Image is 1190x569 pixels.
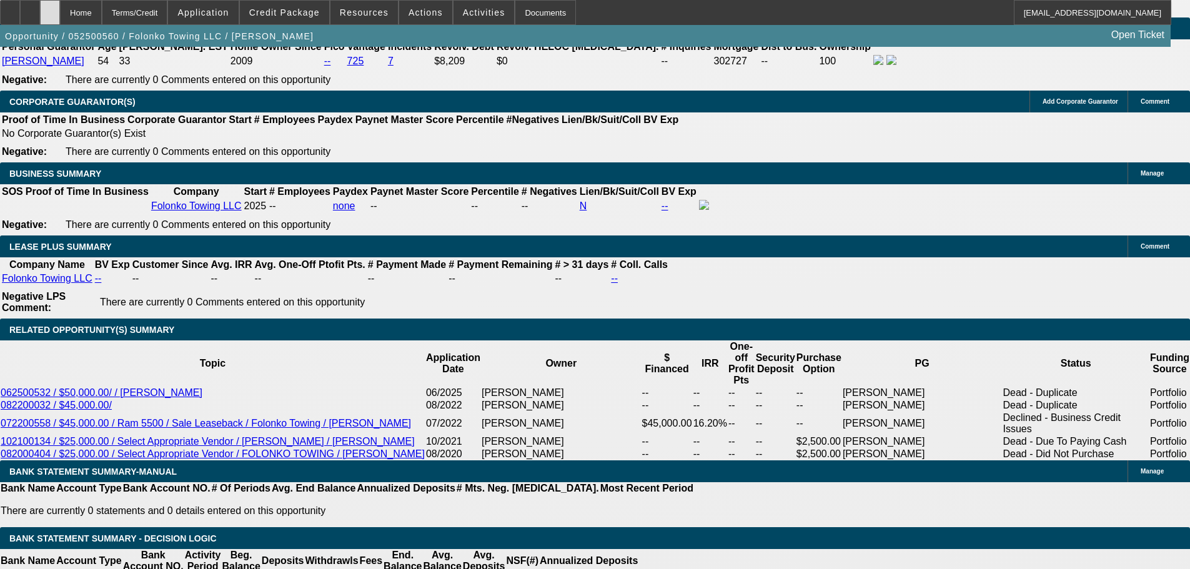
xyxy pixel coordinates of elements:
th: Purchase Option [796,340,842,387]
span: RELATED OPPORTUNITY(S) SUMMARY [9,325,174,335]
td: Portfolio [1149,399,1190,412]
span: Comment [1141,243,1169,250]
b: Percentile [471,186,518,197]
b: # Negatives [522,186,577,197]
b: Company [174,186,219,197]
button: Credit Package [240,1,329,24]
p: There are currently 0 statements and 0 details entered on this opportunity [1,505,693,517]
a: -- [611,273,618,284]
b: # Employees [254,114,315,125]
td: [PERSON_NAME] [842,448,1003,460]
td: Dead - Did Not Purchase [1002,448,1149,460]
td: 100 [818,54,871,68]
td: [PERSON_NAME] [481,435,642,448]
td: [PERSON_NAME] [842,435,1003,448]
a: 062500532 / $50,000.00/ / [PERSON_NAME] [1,387,202,398]
b: Negative: [2,219,47,230]
span: Activities [463,7,505,17]
td: Dead - Duplicate [1002,387,1149,399]
b: Customer Since [132,259,209,270]
th: # Of Periods [211,482,271,495]
b: Corporate Guarantor [127,114,226,125]
b: # > 31 days [555,259,608,270]
img: facebook-icon.png [699,200,709,210]
a: Folonko Towing LLC [2,273,92,284]
td: $8,209 [434,54,495,68]
td: -- [642,448,693,460]
td: -- [728,412,755,435]
b: Paydex [318,114,353,125]
th: Bank Account NO. [122,482,211,495]
a: 082000404 / $25,000.00 / Select Appropriate Vendor / FOLONKO TOWING / [PERSON_NAME] [1,448,425,459]
b: Lien/Bk/Suit/Coll [580,186,659,197]
a: -- [324,56,331,66]
span: There are currently 0 Comments entered on this opportunity [100,297,365,307]
a: [PERSON_NAME] [2,56,84,66]
b: #Negatives [507,114,560,125]
td: 07/2022 [425,412,481,435]
button: Resources [330,1,398,24]
span: Actions [409,7,443,17]
th: One-off Profit Pts [728,340,755,387]
span: Opportunity / 052500560 / Folonko Towing LLC / [PERSON_NAME] [5,31,314,41]
button: Application [168,1,238,24]
img: linkedin-icon.png [886,55,896,65]
div: -- [471,200,518,212]
b: Paynet Master Score [370,186,469,197]
b: Avg. One-Off Ptofit Pts. [255,259,365,270]
td: $2,500.00 [796,448,842,460]
a: 072200558 / $45,000.00 / Ram 5500 / Sale Leaseback / Folonko Towing / [PERSON_NAME] [1,418,411,428]
b: # Payment Remaining [449,259,552,270]
b: Lien/Bk/Suit/Coll [562,114,641,125]
span: Add Corporate Guarantor [1043,98,1118,105]
a: -- [662,200,668,211]
span: Credit Package [249,7,320,17]
th: Annualized Deposits [356,482,455,495]
td: -- [796,399,842,412]
td: No Corporate Guarantor(s) Exist [1,127,684,140]
td: -- [367,272,447,285]
td: -- [755,448,796,460]
td: Dead - Duplicate [1002,399,1149,412]
td: -- [642,399,693,412]
b: Negative LPS Comment: [2,291,66,313]
span: There are currently 0 Comments entered on this opportunity [66,74,330,85]
td: -- [796,387,842,399]
td: -- [693,387,728,399]
a: Open Ticket [1106,24,1169,46]
td: -- [211,272,253,285]
b: BV Exp [643,114,678,125]
td: Portfolio [1149,448,1190,460]
td: -- [254,272,366,285]
img: facebook-icon.png [873,55,883,65]
td: 10/2021 [425,435,481,448]
td: -- [755,387,796,399]
td: -- [761,54,818,68]
td: $45,000.00 [642,412,693,435]
td: -- [448,272,553,285]
b: Negative: [2,74,47,85]
a: none [333,200,355,211]
td: [PERSON_NAME] [481,412,642,435]
td: Declined - Business Credit Issues [1002,412,1149,435]
a: 7 [388,56,394,66]
b: # Payment Made [368,259,446,270]
td: Portfolio [1149,387,1190,399]
button: Actions [399,1,452,24]
th: Owner [481,340,642,387]
span: There are currently 0 Comments entered on this opportunity [66,146,330,157]
th: $ Financed [642,340,693,387]
span: 2009 [231,56,253,66]
td: $2,500.00 [796,435,842,448]
span: Bank Statement Summary - Decision Logic [9,533,217,543]
span: There are currently 0 Comments entered on this opportunity [66,219,330,230]
span: Comment [1141,98,1169,105]
td: -- [755,435,796,448]
th: Application Date [425,340,481,387]
th: Security Deposit [755,340,796,387]
td: Portfolio [1149,435,1190,448]
div: -- [522,200,577,212]
td: -- [554,272,609,285]
b: Negative: [2,146,47,157]
span: Manage [1141,468,1164,475]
